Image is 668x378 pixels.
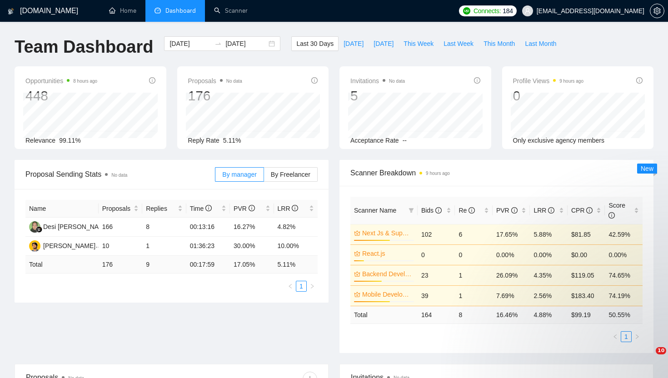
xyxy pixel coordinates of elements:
[362,269,412,279] a: Backend Development Python and Go
[520,36,561,51] button: Last Month
[439,36,479,51] button: Last Week
[455,244,493,265] td: 0
[374,39,394,49] span: [DATE]
[288,283,293,289] span: left
[73,79,97,84] time: 8 hours ago
[435,207,442,214] span: info-circle
[99,237,142,256] td: 10
[309,283,315,289] span: right
[605,265,643,285] td: 74.65%
[350,306,418,323] td: Total
[474,6,501,16] span: Connects:
[403,137,407,144] span: --
[418,244,455,265] td: 0
[230,218,274,237] td: 16.27%
[230,256,274,274] td: 17.05 %
[426,171,450,176] time: 9 hours ago
[407,204,416,217] span: filter
[186,256,230,274] td: 00:17:59
[513,137,605,144] span: Only exclusive agency members
[296,281,306,291] a: 1
[493,244,530,265] td: 0.00%
[568,224,605,244] td: $81.85
[214,40,222,47] span: to
[165,7,196,15] span: Dashboard
[285,281,296,292] li: Previous Page
[455,224,493,244] td: 6
[350,75,405,86] span: Invitations
[25,200,99,218] th: Name
[43,241,95,251] div: [PERSON_NAME]
[226,79,242,84] span: No data
[234,205,255,212] span: PVR
[169,39,211,49] input: Start date
[25,87,97,104] div: 448
[586,207,593,214] span: info-circle
[29,240,40,252] img: TN
[188,75,242,86] span: Proposals
[296,281,307,292] li: 1
[530,285,568,306] td: 2.56%
[350,137,399,144] span: Acceptance Rate
[149,77,155,84] span: info-circle
[650,7,664,15] span: setting
[278,205,299,212] span: LRR
[25,256,99,274] td: Total
[271,171,310,178] span: By Freelancer
[421,207,442,214] span: Bids
[25,137,55,144] span: Relevance
[339,36,369,51] button: [DATE]
[111,173,127,178] span: No data
[155,7,161,14] span: dashboard
[190,205,212,212] span: Time
[559,79,583,84] time: 9 hours ago
[99,200,142,218] th: Proposals
[142,200,186,218] th: Replies
[29,242,95,249] a: TN[PERSON_NAME]
[350,87,405,104] div: 5
[43,222,110,232] div: Desi [PERSON_NAME]
[188,87,242,104] div: 176
[530,224,568,244] td: 5.88%
[214,40,222,47] span: swap-right
[274,218,318,237] td: 4.82%
[479,36,520,51] button: This Month
[533,207,554,214] span: LRR
[444,39,474,49] span: Last Week
[530,244,568,265] td: 0.00%
[146,204,175,214] span: Replies
[463,7,470,15] img: upwork-logo.png
[455,285,493,306] td: 1
[608,202,625,219] span: Score
[362,289,412,299] a: Mobile Development
[291,36,339,51] button: Last 30 Days
[605,224,643,244] td: 42.59%
[344,39,364,49] span: [DATE]
[274,256,318,274] td: 5.11 %
[354,271,360,277] span: crown
[469,207,475,214] span: info-circle
[29,223,110,230] a: DWDesi [PERSON_NAME]
[274,237,318,256] td: 10.00%
[354,291,360,298] span: crown
[109,7,136,15] a: homeHome
[186,218,230,237] td: 00:13:16
[354,230,360,236] span: crown
[418,265,455,285] td: 23
[205,205,212,211] span: info-circle
[142,256,186,274] td: 9
[354,207,396,214] span: Scanner Name
[142,218,186,237] td: 8
[29,221,40,233] img: DW
[493,224,530,244] td: 17.65%
[15,36,153,58] h1: Team Dashboard
[484,39,515,49] span: This Month
[186,237,230,256] td: 01:36:23
[568,265,605,285] td: $119.05
[369,36,399,51] button: [DATE]
[249,205,255,211] span: info-circle
[285,281,296,292] button: left
[230,237,274,256] td: 30.00%
[188,137,219,144] span: Reply Rate
[455,265,493,285] td: 1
